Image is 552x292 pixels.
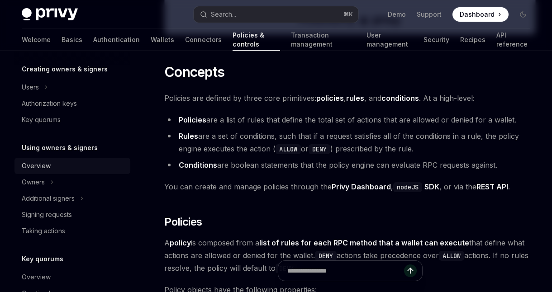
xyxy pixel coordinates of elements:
a: Authentication [93,29,140,51]
div: Signing requests [22,209,72,220]
code: ALLOW [276,144,301,154]
button: Send message [404,264,417,277]
a: Support [417,10,442,19]
div: Overview [22,160,51,171]
a: API reference [496,29,530,51]
code: DENY [309,144,330,154]
strong: conditions [381,94,419,103]
div: Users [22,82,39,93]
div: Taking actions [22,226,65,236]
div: Search... [211,9,236,20]
span: Policies are defined by three core primitives: , , and . At a high-level: [164,92,536,104]
button: Open search [194,6,358,23]
a: Recipes [460,29,485,51]
a: Overview [14,269,130,285]
strong: Rules [179,132,198,141]
a: Authorization keys [14,95,130,112]
div: Key quorums [22,114,61,125]
div: Authorization keys [22,98,77,109]
span: A is composed from a that define what actions are allowed or denied for the wallet. actions take ... [164,236,536,274]
a: Signing requests [14,207,130,223]
a: Taking actions [14,223,130,239]
strong: Policies [179,115,206,124]
h5: Key quorums [22,254,63,264]
a: Basics [62,29,82,51]
span: You can create and manage policies through the , , or via the . [164,180,536,193]
button: Toggle Owners section [14,174,130,190]
span: Policies [164,215,202,229]
li: are a list of rules that define the total set of actions that are allowed or denied for a wallet. [164,113,536,126]
a: Dashboard [452,7,509,22]
button: Toggle Users section [14,79,130,95]
strong: policies [316,94,344,103]
span: Concepts [164,64,224,80]
a: Overview [14,158,130,174]
button: Toggle dark mode [516,7,530,22]
span: Dashboard [460,10,495,19]
button: Toggle Additional signers section [14,190,130,207]
a: REST API [476,182,508,192]
a: User management [366,29,413,51]
a: Connectors [185,29,222,51]
div: Additional signers [22,193,75,204]
div: Owners [22,177,45,188]
a: Demo [388,10,406,19]
a: Privy Dashboard [332,182,391,192]
a: Wallets [151,29,174,51]
code: nodeJS [393,182,422,192]
a: Policies & controls [233,29,280,51]
img: dark logo [22,8,78,21]
a: Welcome [22,29,51,51]
a: Security [424,29,449,51]
span: ⌘ K [343,11,353,18]
li: are a set of conditions, such that if a request satisfies all of the conditions in a rule, the po... [164,130,536,155]
strong: policy [170,238,191,247]
code: ALLOW [439,251,464,261]
a: Transaction management [291,29,356,51]
input: Ask a question... [287,261,404,281]
h5: Using owners & signers [22,142,98,153]
a: SDK [424,182,439,192]
strong: Conditions [179,160,217,170]
li: are boolean statements that the policy engine can evaluate RPC requests against. [164,159,536,171]
strong: list of rules for each RPC method that a wallet can execute [259,238,469,247]
div: Overview [22,272,51,283]
code: DENY [315,251,337,261]
strong: rules [346,94,364,103]
a: Key quorums [14,112,130,128]
h5: Creating owners & signers [22,64,108,75]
